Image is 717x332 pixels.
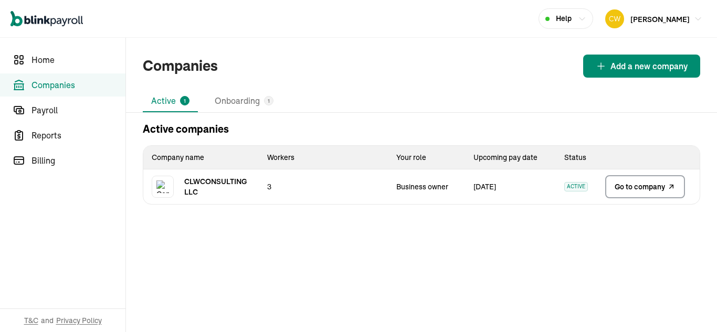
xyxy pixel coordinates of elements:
button: Add a new company [583,55,700,78]
span: Privacy Policy [56,315,102,326]
span: Home [31,53,125,66]
span: Payroll [31,104,125,116]
iframe: Chat Widget [665,282,717,332]
span: [PERSON_NAME] [630,15,690,24]
span: T&C [24,315,38,326]
th: Workers [259,146,388,169]
h1: Companies [143,55,218,77]
li: Active [143,90,198,112]
img: Company logo [156,180,169,193]
th: Upcoming pay date [465,146,555,169]
td: 3 [259,169,388,205]
span: ACTIVE [564,182,588,191]
span: Billing [31,154,125,167]
li: Onboarding [206,90,282,112]
th: Company name [143,146,259,169]
span: 1 [268,97,270,105]
th: Status [556,146,601,169]
h2: Active companies [143,121,229,137]
span: Go to company [615,181,665,192]
button: Help [539,8,593,29]
th: Your role [388,146,465,169]
span: Reports [31,129,125,142]
span: Help [556,13,572,24]
span: CLWCONSULTING LLC [184,176,250,197]
span: 1 [184,97,186,105]
span: and [41,315,54,326]
td: Business owner [388,169,465,205]
button: [PERSON_NAME] [601,7,707,30]
span: Companies [31,79,125,91]
span: Add a new company [610,60,688,72]
td: [DATE] [465,169,555,205]
a: Go to company [605,175,685,198]
nav: Global [10,4,83,34]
